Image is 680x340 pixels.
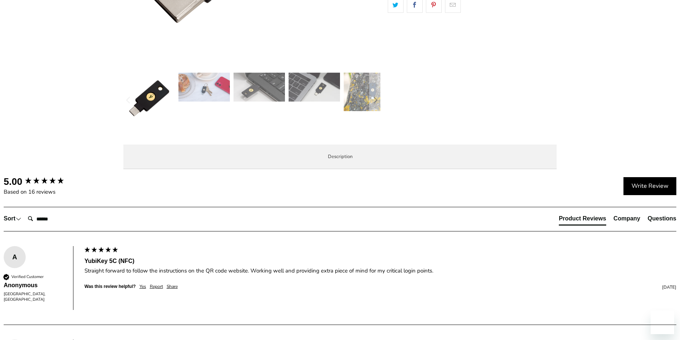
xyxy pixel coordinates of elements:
[84,257,676,265] div: YubiKey 5C (NFC)
[140,284,146,290] div: Yes
[11,274,44,279] div: Verified Customer
[4,281,66,289] div: Anonymous
[167,284,178,290] div: Share
[84,284,136,290] div: Was this review helpful?
[25,212,84,226] input: Search
[4,188,81,196] div: Based on 16 reviews
[123,73,175,124] img: YubiKey 5C (NFC) - Trust Panda
[84,267,676,275] div: Straight forward to follow the instructions on the QR code website. Working well and providing ex...
[4,175,81,188] div: Overall product rating out of 5: 5.00
[234,73,285,102] img: YubiKey 5C (NFC) - Trust Panda
[181,284,676,290] div: [DATE]
[4,252,26,263] div: A
[150,284,163,290] div: Report
[24,176,65,186] div: 5.00 star rating
[614,215,640,223] div: Company
[559,215,676,229] div: Reviews Tabs
[4,291,66,303] div: [GEOGRAPHIC_DATA], [GEOGRAPHIC_DATA]
[651,311,674,334] iframe: Button to launch messaging window
[289,73,340,102] img: YubiKey 5C (NFC) - Trust Panda
[4,215,21,223] div: Sort
[178,73,230,102] img: YubiKey 5C (NFC) - Trust Panda
[648,215,676,223] div: Questions
[559,215,606,223] div: Product Reviews
[123,73,135,128] button: Previous
[369,73,381,128] button: Next
[84,246,119,255] div: 5 star rating
[388,26,557,50] iframe: Reviews Widget
[344,73,395,111] img: YubiKey 5C (NFC) - Trust Panda
[4,175,22,188] div: 5.00
[623,177,676,195] div: Write Review
[123,145,557,169] label: Description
